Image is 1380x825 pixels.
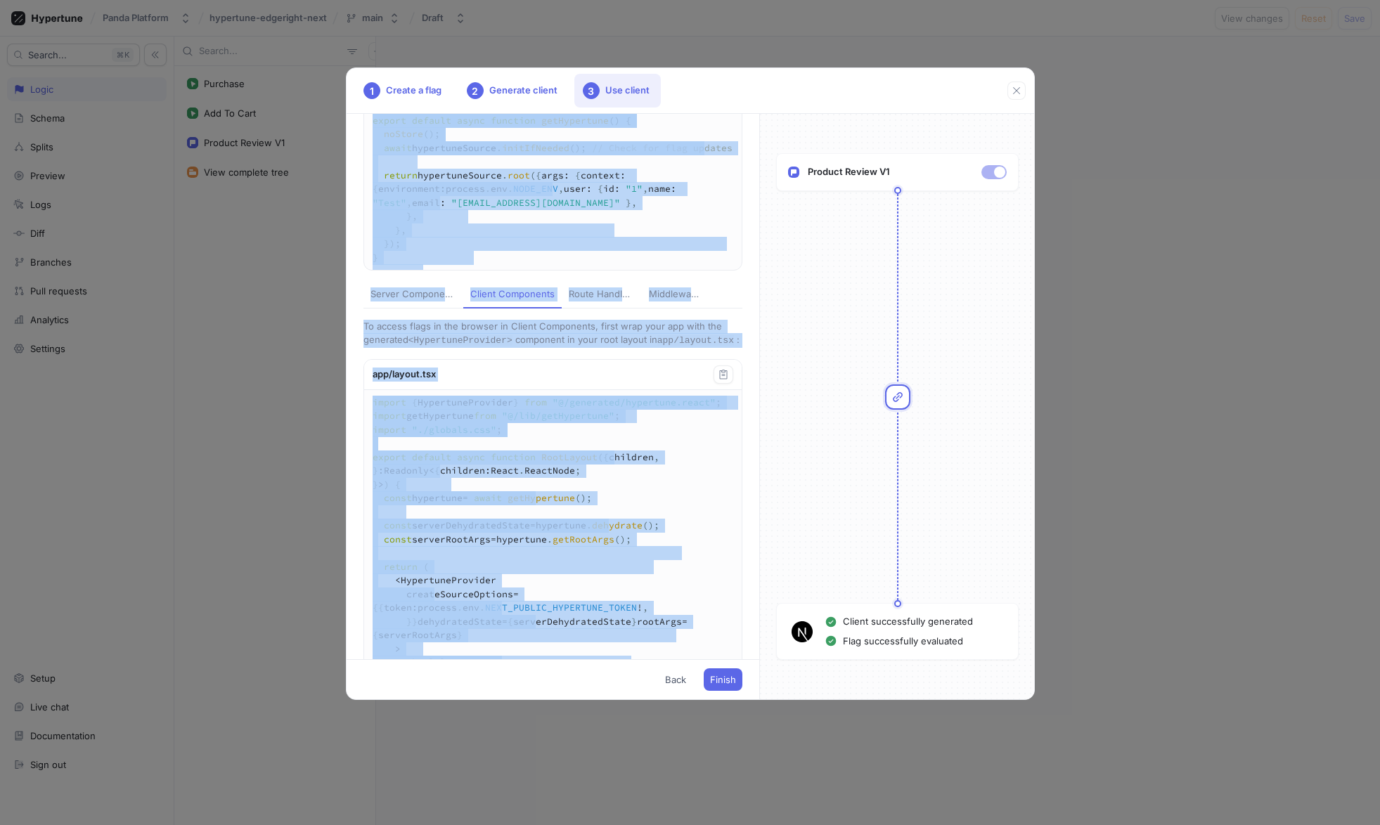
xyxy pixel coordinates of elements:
[704,668,742,691] button: Finish
[355,74,453,108] div: Create a flag
[657,335,734,346] code: app/layout.tsx
[364,390,742,744] textarea: import { HypertuneProvider } from "@/generated/hypertune.react"; import getHypertune from "@/lib/...
[649,287,699,301] div: Middleware
[642,282,707,308] button: Middleware
[562,282,642,308] button: Route Handlers
[843,635,963,649] p: Flag successfully evaluated
[370,287,457,301] div: Server Components
[659,668,692,691] button: Back
[569,287,635,301] div: Route Handlers
[408,335,512,346] code: <HypertuneProvider>
[665,675,686,684] span: Back
[583,82,600,99] div: 3
[710,675,736,684] span: Finish
[363,320,742,348] p: To access flags in the browser in Client Components, first wrap your app with the generated compo...
[458,74,569,108] div: Generate client
[467,82,484,99] div: 2
[808,165,890,179] p: Product Review V1
[364,360,742,390] div: app/layout.tsx
[363,282,464,308] button: Server Components
[363,82,380,99] div: 1
[792,621,813,642] img: Next Logo
[463,282,562,308] button: Client Components
[843,615,973,629] p: Client successfully generated
[574,74,661,108] div: Use client
[470,287,555,301] div: Client Components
